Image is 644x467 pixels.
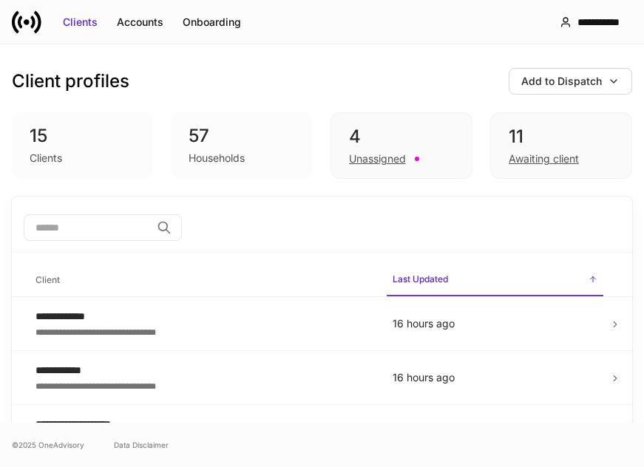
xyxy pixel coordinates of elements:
div: Awaiting client [509,151,579,166]
p: 16 hours ago [393,370,597,385]
div: Accounts [117,15,163,30]
div: 15 [30,124,135,148]
p: 16 hours ago [393,316,597,331]
span: Last Updated [387,265,603,296]
span: © 2025 OneAdvisory [12,439,84,451]
h6: Last Updated [393,272,448,286]
div: 57 [189,124,294,148]
div: Unassigned [349,151,406,166]
div: Clients [30,151,62,166]
button: Onboarding [173,10,251,34]
h6: Client [35,273,60,287]
div: 4Unassigned [331,112,472,179]
button: Add to Dispatch [509,68,632,95]
h3: Client profiles [12,69,129,93]
div: Onboarding [183,15,241,30]
div: Add to Dispatch [521,74,602,89]
div: Clients [63,15,98,30]
div: 11 [509,125,614,149]
button: Clients [53,10,107,34]
div: Households [189,151,245,166]
div: 11Awaiting client [490,112,632,179]
button: Accounts [107,10,173,34]
a: Data Disclaimer [114,439,169,451]
div: 4 [349,125,454,149]
span: Client [30,265,375,296]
